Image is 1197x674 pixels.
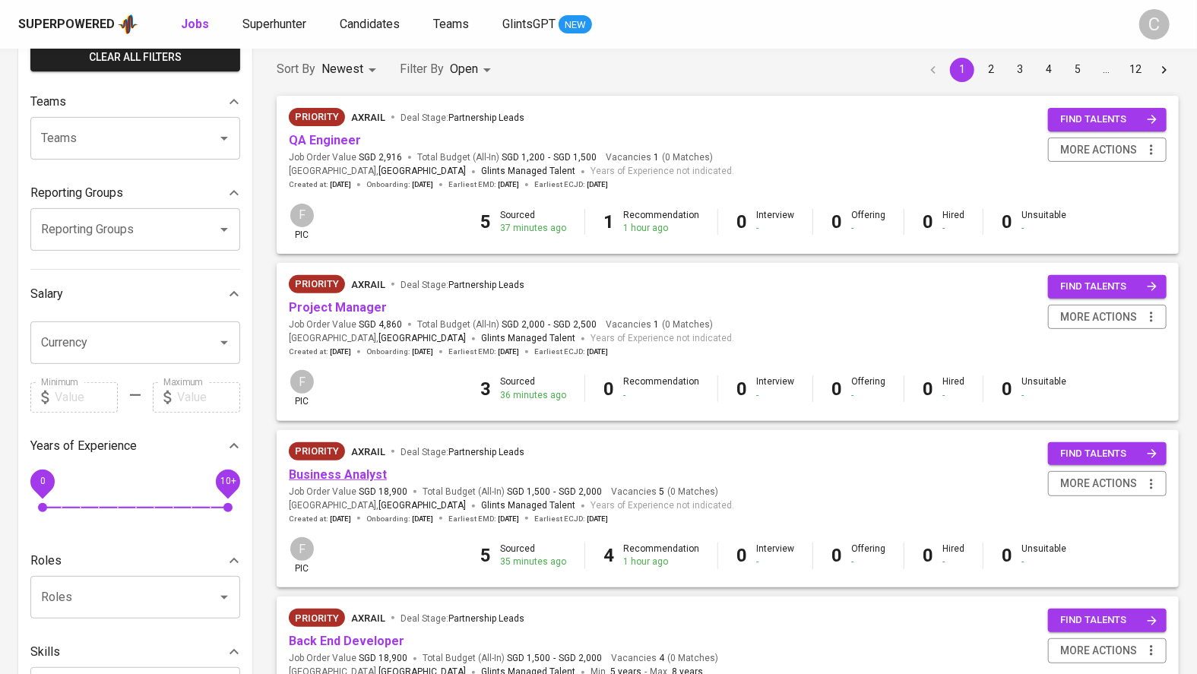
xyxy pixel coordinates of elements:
[220,476,236,486] span: 10+
[480,211,491,233] b: 5
[321,55,382,84] div: Newest
[736,545,747,566] b: 0
[448,514,519,524] span: Earliest EMD :
[214,128,235,149] button: Open
[378,498,466,514] span: [GEOGRAPHIC_DATA]
[423,486,602,498] span: Total Budget (All-In)
[289,318,402,331] span: Job Order Value
[500,375,566,401] div: Sourced
[480,545,491,566] b: 5
[330,346,351,357] span: [DATE]
[340,15,403,34] a: Candidates
[412,514,433,524] span: [DATE]
[1021,222,1066,235] div: -
[559,652,602,665] span: SGD 2,000
[448,280,524,290] span: Partnership Leads
[359,318,402,331] span: SGD 4,860
[1048,442,1167,466] button: find talents
[340,17,400,31] span: Candidates
[433,15,472,34] a: Teams
[1048,609,1167,632] button: find talents
[214,332,235,353] button: Open
[851,222,885,235] div: -
[30,178,240,208] div: Reporting Groups
[1048,638,1167,663] button: more actions
[289,634,404,648] a: Back End Developer
[359,151,402,164] span: SGD 2,916
[606,151,713,164] span: Vacancies ( 0 Matches )
[611,486,718,498] span: Vacancies ( 0 Matches )
[623,543,699,568] div: Recommendation
[1021,389,1066,402] div: -
[498,346,519,357] span: [DATE]
[18,13,138,36] a: Superpoweredapp logo
[1060,308,1137,327] span: more actions
[1060,141,1137,160] span: more actions
[289,652,407,665] span: Job Order Value
[553,151,597,164] span: SGD 1,500
[1021,209,1066,235] div: Unsuitable
[591,498,734,514] span: Years of Experience not indicated.
[330,179,351,190] span: [DATE]
[942,222,964,235] div: -
[181,17,209,31] b: Jobs
[736,211,747,233] b: 0
[30,279,240,309] div: Salary
[756,375,794,401] div: Interview
[923,378,933,400] b: 0
[289,498,466,514] span: [GEOGRAPHIC_DATA] ,
[1060,111,1157,128] span: find talents
[289,151,402,164] span: Job Order Value
[606,318,713,331] span: Vacancies ( 0 Matches )
[289,179,351,190] span: Created at :
[1021,555,1066,568] div: -
[500,543,566,568] div: Sourced
[1060,474,1137,493] span: more actions
[30,546,240,576] div: Roles
[481,333,575,343] span: Glints Managed Talent
[923,211,933,233] b: 0
[502,15,592,34] a: GlintsGPT NEW
[623,375,699,401] div: Recommendation
[30,437,137,455] p: Years of Experience
[43,48,228,67] span: Clear All filters
[242,17,306,31] span: Superhunter
[30,285,63,303] p: Salary
[651,318,659,331] span: 1
[30,637,240,667] div: Skills
[534,179,608,190] span: Earliest ECJD :
[30,43,240,71] button: Clear All filters
[366,514,433,524] span: Onboarding :
[851,389,885,402] div: -
[500,222,566,235] div: 37 minutes ago
[359,652,407,665] span: SGD 18,900
[502,318,545,331] span: SGD 2,000
[942,555,964,568] div: -
[289,202,315,242] div: pic
[657,486,664,498] span: 5
[448,112,524,123] span: Partnership Leads
[851,209,885,235] div: Offering
[214,219,235,240] button: Open
[1060,278,1157,296] span: find talents
[942,209,964,235] div: Hired
[289,369,315,408] div: pic
[401,613,524,624] span: Deal Stage :
[55,382,118,413] input: Value
[400,60,444,78] p: Filter By
[177,382,240,413] input: Value
[657,652,664,665] span: 4
[587,514,608,524] span: [DATE]
[831,378,842,400] b: 0
[289,444,345,459] span: Priority
[289,346,351,357] span: Created at :
[481,500,575,511] span: Glints Managed Talent
[401,112,524,123] span: Deal Stage :
[289,300,387,315] a: Project Manager
[289,486,407,498] span: Job Order Value
[289,331,466,346] span: [GEOGRAPHIC_DATA] ,
[351,612,385,624] span: Axrail
[30,431,240,461] div: Years of Experience
[1048,471,1167,496] button: more actions
[1048,305,1167,330] button: more actions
